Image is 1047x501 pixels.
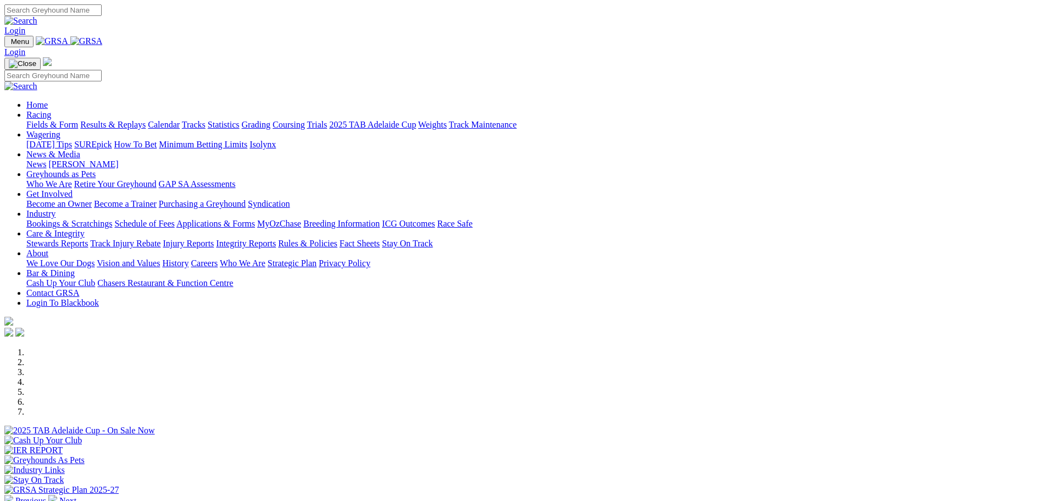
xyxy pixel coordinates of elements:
a: Breeding Information [303,219,380,228]
a: Weights [418,120,447,129]
div: Care & Integrity [26,239,1043,249]
a: GAP SA Assessments [159,179,236,189]
a: Isolynx [250,140,276,149]
input: Search [4,70,102,81]
img: 2025 TAB Adelaide Cup - On Sale Now [4,426,155,436]
a: Retire Your Greyhound [74,179,157,189]
a: Grading [242,120,270,129]
img: facebook.svg [4,328,13,337]
img: Greyhounds As Pets [4,455,85,465]
a: Calendar [148,120,180,129]
img: GRSA Strategic Plan 2025-27 [4,485,119,495]
a: Who We Are [220,258,265,268]
a: Bookings & Scratchings [26,219,112,228]
a: Fields & Form [26,120,78,129]
a: Trials [307,120,327,129]
input: Search [4,4,102,16]
a: How To Bet [114,140,157,149]
a: History [162,258,189,268]
a: Bar & Dining [26,268,75,278]
img: Cash Up Your Club [4,436,82,445]
a: Tracks [182,120,206,129]
div: Wagering [26,140,1043,150]
img: IER REPORT [4,445,63,455]
img: Industry Links [4,465,65,475]
span: Menu [11,37,29,46]
div: News & Media [26,159,1043,169]
a: News [26,159,46,169]
a: Injury Reports [163,239,214,248]
a: Home [26,100,48,109]
div: Greyhounds as Pets [26,179,1043,189]
a: Industry [26,209,56,218]
a: Become a Trainer [94,199,157,208]
a: Greyhounds as Pets [26,169,96,179]
img: logo-grsa-white.png [4,317,13,326]
img: Stay On Track [4,475,64,485]
a: Applications & Forms [176,219,255,228]
a: Become an Owner [26,199,92,208]
a: Careers [191,258,218,268]
a: Race Safe [437,219,472,228]
a: SUREpick [74,140,112,149]
a: [DATE] Tips [26,140,72,149]
a: Chasers Restaurant & Function Centre [97,278,233,288]
div: Bar & Dining [26,278,1043,288]
a: Cash Up Your Club [26,278,95,288]
a: [PERSON_NAME] [48,159,118,169]
img: Search [4,16,37,26]
a: Care & Integrity [26,229,85,238]
a: Get Involved [26,189,73,199]
button: Toggle navigation [4,58,41,70]
a: Stewards Reports [26,239,88,248]
a: Results & Replays [80,120,146,129]
img: GRSA [36,36,68,46]
a: Track Maintenance [449,120,517,129]
div: Industry [26,219,1043,229]
a: Login To Blackbook [26,298,99,307]
a: Rules & Policies [278,239,337,248]
a: Integrity Reports [216,239,276,248]
a: Login [4,26,25,35]
img: logo-grsa-white.png [43,57,52,66]
a: News & Media [26,150,80,159]
a: Minimum Betting Limits [159,140,247,149]
a: Strategic Plan [268,258,317,268]
a: 2025 TAB Adelaide Cup [329,120,416,129]
a: Wagering [26,130,60,139]
a: Vision and Values [97,258,160,268]
a: Racing [26,110,51,119]
div: About [26,258,1043,268]
a: Track Injury Rebate [90,239,160,248]
img: GRSA [70,36,103,46]
a: Purchasing a Greyhound [159,199,246,208]
button: Toggle navigation [4,36,34,47]
a: Schedule of Fees [114,219,174,228]
a: About [26,249,48,258]
a: ICG Outcomes [382,219,435,228]
div: Racing [26,120,1043,130]
a: Syndication [248,199,290,208]
img: twitter.svg [15,328,24,337]
div: Get Involved [26,199,1043,209]
a: Statistics [208,120,240,129]
img: Close [9,59,36,68]
a: Coursing [273,120,305,129]
a: Login [4,47,25,57]
a: We Love Our Dogs [26,258,95,268]
a: Fact Sheets [340,239,380,248]
a: Privacy Policy [319,258,370,268]
a: Who We Are [26,179,72,189]
img: Search [4,81,37,91]
a: Stay On Track [382,239,433,248]
a: MyOzChase [257,219,301,228]
a: Contact GRSA [26,288,79,298]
